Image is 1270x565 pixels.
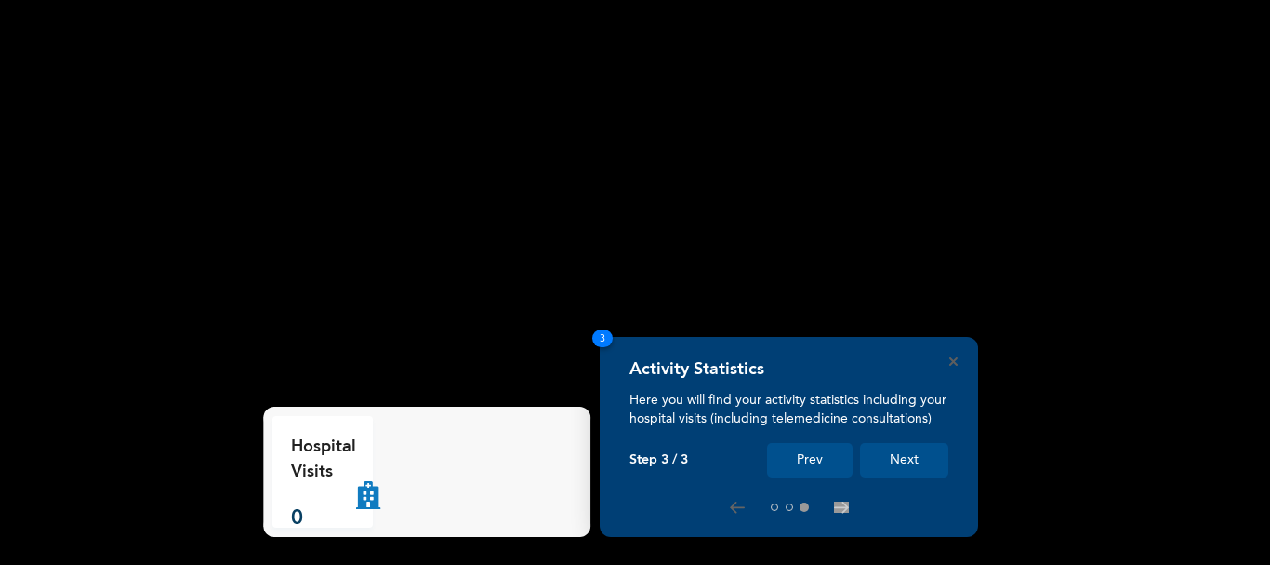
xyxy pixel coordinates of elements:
p: Here you will find your activity statistics including your hospital visits (including telemedicin... [629,391,948,428]
span: 3 [592,330,613,347]
button: Prev [767,443,853,478]
p: Hospital Visits [291,435,356,485]
button: Next [860,443,948,478]
h4: Activity Statistics [629,359,764,380]
p: 0 [291,504,356,534]
button: Close [949,357,958,366]
p: Step 3 / 3 [629,452,688,468]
